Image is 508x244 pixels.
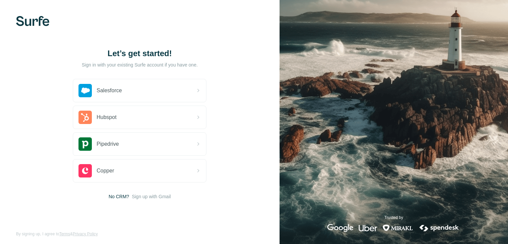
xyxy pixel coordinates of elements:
[16,231,98,237] span: By signing up, I agree to &
[327,224,353,232] img: google's logo
[97,87,122,95] span: Salesforce
[78,111,92,124] img: hubspot's logo
[78,164,92,177] img: copper's logo
[97,113,117,121] span: Hubspot
[109,193,129,200] span: No CRM?
[78,84,92,97] img: salesforce's logo
[73,232,98,236] a: Privacy Policy
[78,137,92,151] img: pipedrive's logo
[59,232,70,236] a: Terms
[382,224,413,232] img: mirakl's logo
[82,62,198,68] p: Sign in with your existing Surfe account if you have one.
[384,215,403,221] p: Trusted by
[132,193,171,200] button: Sign up with Gmail
[97,167,114,175] span: Copper
[73,48,206,59] h1: Let’s get started!
[16,16,49,26] img: Surfe's logo
[418,224,460,232] img: spendesk's logo
[359,224,377,232] img: uber's logo
[97,140,119,148] span: Pipedrive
